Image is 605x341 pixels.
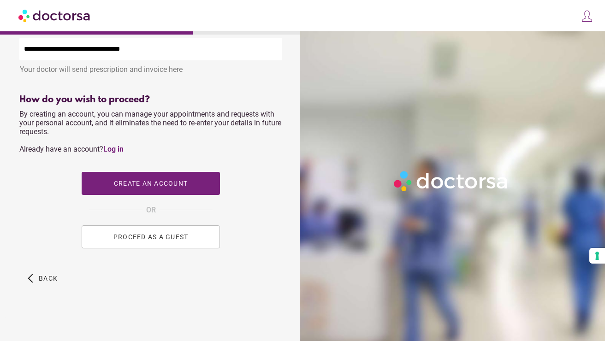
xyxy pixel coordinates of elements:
[589,248,605,264] button: Your consent preferences for tracking technologies
[581,10,593,23] img: icons8-customer-100.png
[18,5,91,26] img: Doctorsa.com
[82,172,220,195] button: Create an account
[114,180,188,187] span: Create an account
[19,60,282,74] div: Your doctor will send prescription and invoice here
[39,275,58,282] span: Back
[113,233,189,241] span: PROCEED AS A GUEST
[19,94,282,105] div: How do you wish to proceed?
[391,168,511,194] img: Logo-Doctorsa-trans-White-partial-flat.png
[103,145,124,153] a: Log in
[24,267,61,290] button: arrow_back_ios Back
[19,110,281,153] span: By creating an account, you can manage your appointments and requests with your personal account,...
[82,225,220,248] button: PROCEED AS A GUEST
[146,204,156,216] span: OR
